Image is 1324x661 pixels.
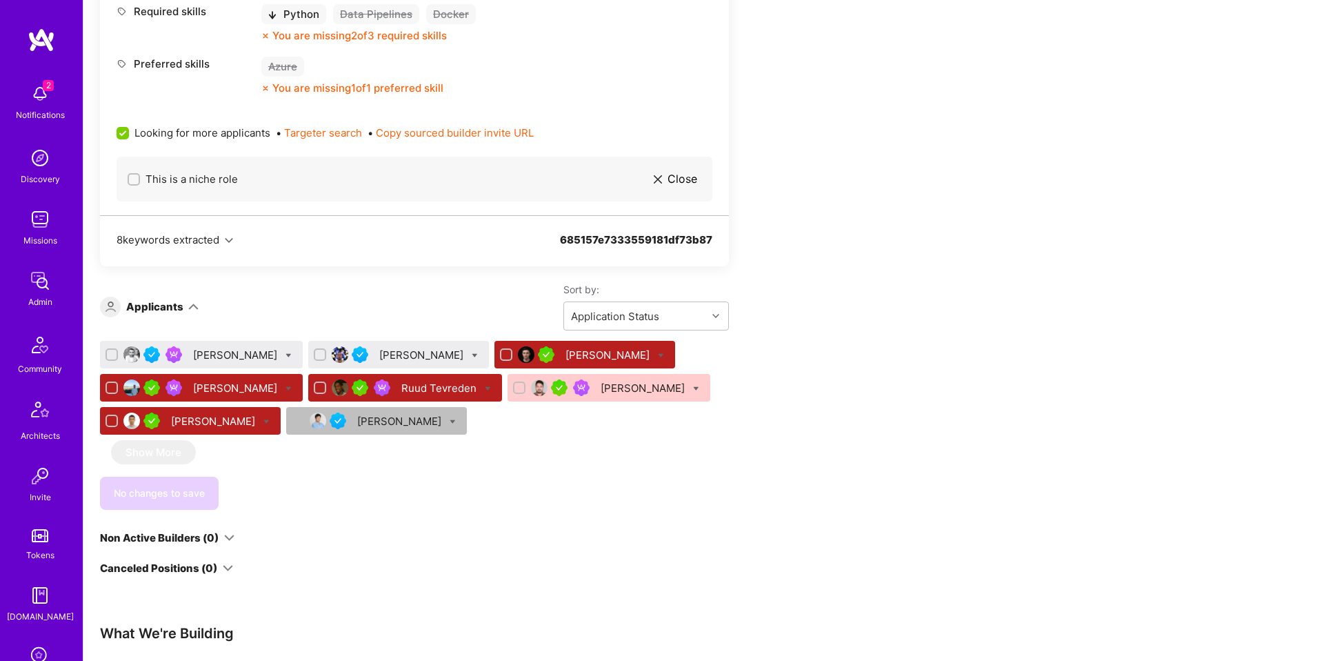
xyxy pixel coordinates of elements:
[23,328,57,362] img: Community
[332,379,348,396] img: User Avatar
[100,561,217,575] div: Canceled Positions (0)
[374,379,390,396] img: Been on Mission
[693,386,699,392] i: Bulk Status Update
[165,379,182,396] img: Been on Mission
[143,346,160,363] img: Vetted A.Teamer
[571,309,659,324] div: Application Status
[225,237,233,245] i: icon Chevron
[117,59,127,69] i: icon Tag
[261,57,304,77] div: Azure
[426,4,476,24] div: Docker
[650,168,701,190] button: Close
[26,267,54,295] img: admin teamwork
[193,381,280,395] div: [PERSON_NAME]
[32,529,48,542] img: tokens
[165,346,182,363] img: Been on Mission
[518,346,534,363] img: User Avatar
[563,283,729,296] label: Sort by:
[330,413,346,429] img: Vetted A.Teamer
[285,353,292,359] i: Bulk Status Update
[357,414,444,428] div: [PERSON_NAME]
[26,462,54,490] img: Invite
[352,379,368,396] img: A.Teamer in Residence
[332,346,348,363] img: User Avatar
[379,348,466,362] div: [PERSON_NAME]
[284,126,362,140] button: Targeter search
[100,624,927,642] div: What We're Building
[352,346,368,363] img: Vetted A.Teamer
[261,84,270,92] i: icon CloseOrange
[188,302,199,312] i: icon ArrowDown
[712,313,719,319] i: icon Chevron
[310,413,326,429] img: User Avatar
[30,490,51,504] div: Invite
[261,32,270,40] i: icon CloseOrange
[123,413,140,429] img: User Avatar
[171,414,258,428] div: [PERSON_NAME]
[23,395,57,428] img: Architects
[551,379,568,396] img: A.Teamer in Residence
[223,563,233,573] i: icon ArrowDown
[565,348,652,362] div: [PERSON_NAME]
[560,233,712,264] div: 685157e7333559181df73b87
[285,386,292,392] i: Bulk Status Update
[28,28,55,52] img: logo
[7,609,74,624] div: [DOMAIN_NAME]
[272,81,443,95] div: You are missing 1 of 1 preferred skill
[123,379,140,396] img: User Avatar
[333,4,419,24] div: Data Pipelines
[538,346,554,363] img: A.Teamer in Residence
[26,582,54,609] img: guide book
[261,4,326,24] div: Python
[117,6,127,17] i: icon Tag
[143,379,160,396] img: A.Teamer in Residence
[26,80,54,108] img: bell
[485,386,491,392] i: Bulk Status Update
[272,28,447,43] div: You are missing 2 of 3 required skills
[224,533,234,543] i: icon ArrowDown
[376,126,534,140] button: Copy sourced builder invite URL
[26,144,54,172] img: discovery
[21,428,60,443] div: Architects
[43,80,54,91] span: 2
[146,172,238,186] span: This is a niche role
[100,531,219,545] div: Non Active Builders (0)
[18,362,62,376] div: Community
[106,302,116,312] i: icon Applicant
[531,379,548,396] img: User Avatar
[601,381,688,395] div: [PERSON_NAME]
[276,126,362,140] span: •
[123,346,140,363] img: User Avatar
[368,126,534,140] span: •
[26,548,54,562] div: Tokens
[28,295,52,309] div: Admin
[134,126,270,140] span: Looking for more applicants
[111,440,196,464] button: Show More
[117,4,254,19] div: Required skills
[16,108,65,122] div: Notifications
[401,381,479,395] div: Ruud Tevreden
[21,172,60,186] div: Discovery
[263,419,270,425] i: Bulk Status Update
[450,419,456,425] i: Bulk Status Update
[268,11,277,19] i: icon BlackArrowDown
[23,233,57,248] div: Missions
[26,206,54,233] img: teamwork
[117,233,233,247] button: 8keywords extracted
[654,175,662,184] i: icon Close
[573,379,590,396] img: Been on Mission
[117,57,254,71] div: Preferred skills
[658,353,664,359] i: Bulk Status Update
[143,413,160,429] img: A.Teamer in Residence
[126,299,183,314] div: Applicants
[668,172,697,186] span: Close
[472,353,478,359] i: Bulk Status Update
[193,348,280,362] div: [PERSON_NAME]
